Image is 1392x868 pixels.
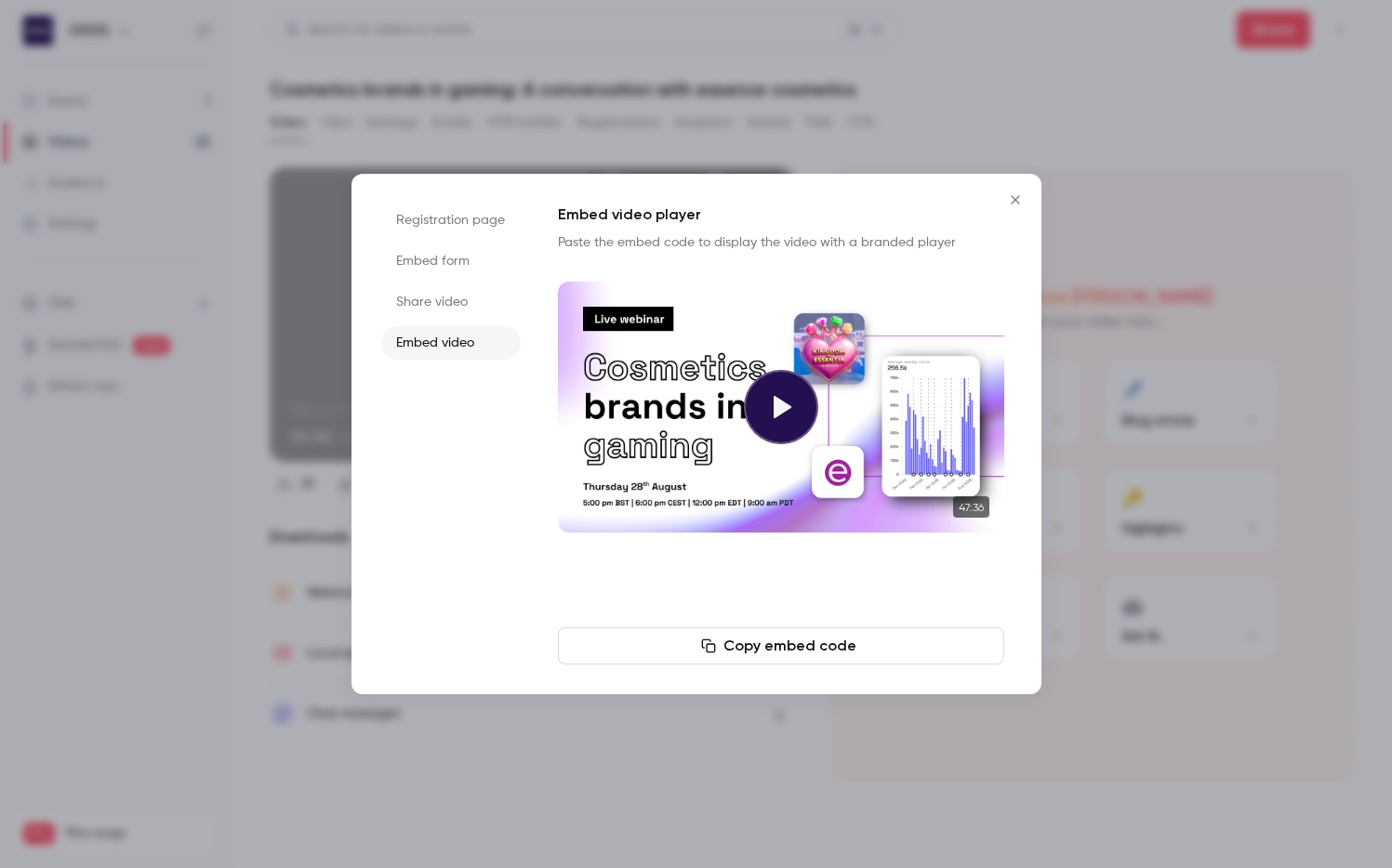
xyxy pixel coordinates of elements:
[558,233,1004,252] p: Paste the embed code to display the video with a branded player
[381,244,521,278] li: Embed form
[381,204,521,237] li: Registration page
[997,181,1034,218] button: Close
[381,326,521,360] li: Embed video
[744,370,818,444] button: Play video
[558,204,1004,226] h1: Embed video player
[381,285,521,319] li: Share video
[558,282,1004,533] section: Cover
[953,496,989,518] time: 47:36
[558,627,1004,664] button: Copy embed code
